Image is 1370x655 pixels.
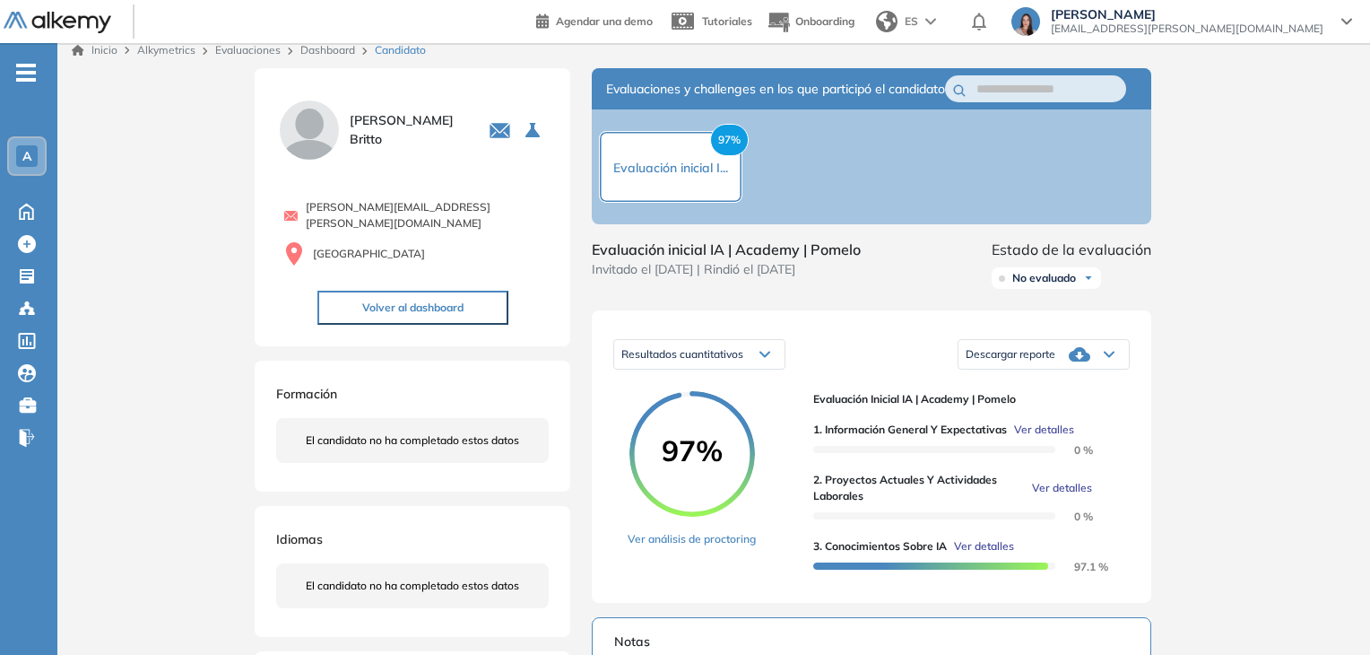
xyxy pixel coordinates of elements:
span: [GEOGRAPHIC_DATA] [313,246,425,262]
span: Estado de la evaluación [992,239,1151,260]
img: world [876,11,897,32]
span: Agendar una demo [556,14,653,28]
span: El candidato no ha completado estos datos [306,578,519,594]
button: Ver detalles [1007,422,1074,438]
span: Formación [276,386,337,402]
span: Ver detalles [954,538,1014,555]
a: Dashboard [300,43,355,57]
span: [PERSON_NAME][EMAIL_ADDRESS][PERSON_NAME][DOMAIN_NAME] [306,199,549,231]
button: Ver detalles [1025,480,1092,496]
span: 0 % [1053,443,1093,457]
img: Ícono de flecha [1083,273,1094,284]
span: 2. Proyectos actuales y actividades laborales [813,472,1025,504]
span: Tutoriales [702,14,752,28]
span: ES [905,13,918,30]
span: [PERSON_NAME] Britto [350,111,467,149]
span: Evaluación inicial IA | Academy | Pomelo [592,239,861,260]
span: [PERSON_NAME] [1051,7,1323,22]
span: Evaluaciones y challenges en los que participó el candidato [606,80,945,99]
span: Idiomas [276,531,323,547]
img: Logo [4,12,111,34]
span: 97.1 % [1053,560,1108,573]
button: Ver detalles [947,538,1014,555]
span: Invitado el [DATE] | Rindió el [DATE] [592,260,861,279]
span: Ver detalles [1014,422,1074,438]
img: PROFILE_MENU_LOGO_USER [276,97,342,163]
button: Onboarding [767,3,854,41]
a: Inicio [72,42,117,58]
span: A [22,149,31,163]
span: Ver detalles [1032,480,1092,496]
span: Alkymetrics [137,43,195,57]
span: 0 % [1053,510,1093,523]
span: No evaluado [1012,271,1076,285]
a: Agendar una demo [536,9,653,31]
button: Volver al dashboard [317,291,508,325]
span: El candidato no ha completado estos datos [306,432,519,449]
img: arrow [925,18,936,25]
a: Evaluaciones [215,43,281,57]
span: Notas [614,633,1129,651]
span: Evaluación inicial IA | Academy | Pomelo [813,391,1115,407]
span: 3. Conocimientos sobre IA [813,538,947,555]
span: [EMAIL_ADDRESS][PERSON_NAME][DOMAIN_NAME] [1051,22,1323,36]
span: Candidato [375,42,426,58]
span: 97% [710,124,749,156]
span: Onboarding [795,14,854,28]
span: 97% [629,436,755,465]
i: - [16,71,36,74]
a: Ver análisis de proctoring [628,531,756,547]
span: 1. Información general y expectativas [813,422,1007,438]
span: Resultados cuantitativos [621,347,743,361]
span: Evaluación inicial I... [613,160,728,176]
span: Descargar reporte [966,347,1055,362]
